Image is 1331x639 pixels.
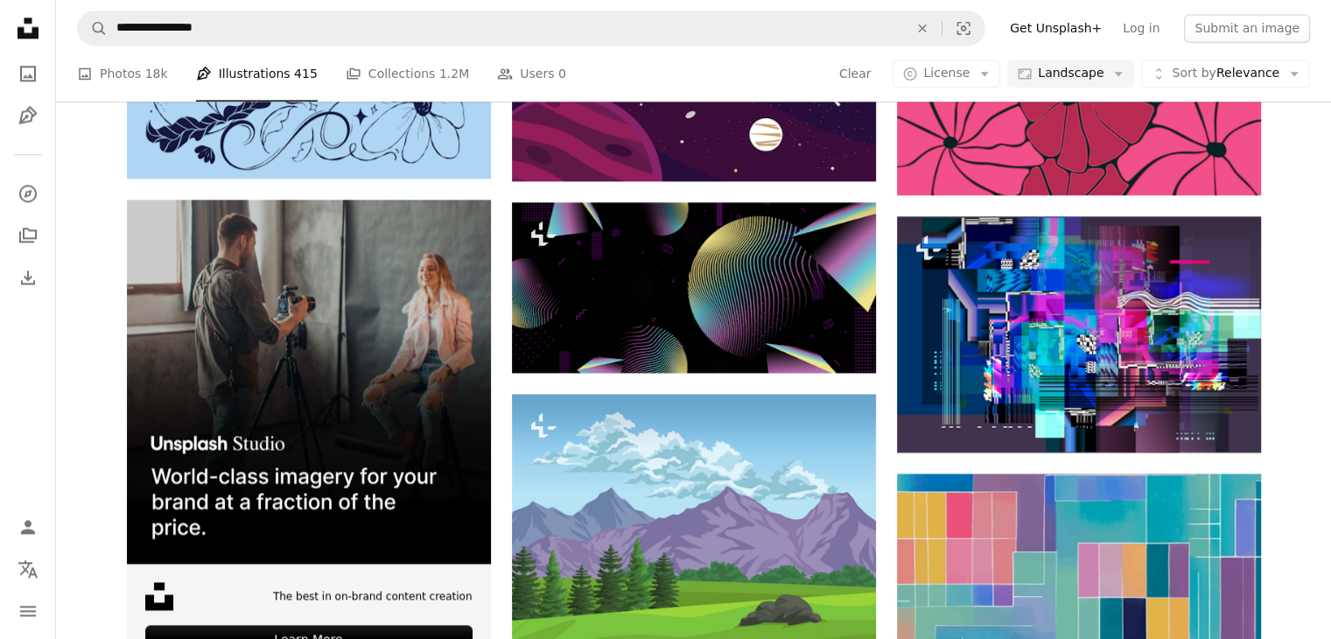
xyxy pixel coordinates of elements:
button: Search Unsplash [78,11,108,45]
img: file-1631678316303-ed18b8b5cb9cimage [145,582,173,610]
a: Collections 1.2M [346,46,469,102]
button: Clear [838,60,872,88]
a: Photos 18k [77,46,168,102]
button: Clear [903,11,942,45]
button: Landscape [1007,60,1134,88]
a: Log in / Sign up [11,509,46,544]
img: file-1715651741414-859baba4300dimage [127,200,491,564]
span: 0 [558,64,566,83]
a: Explore [11,176,46,211]
a: Log in [1112,14,1170,42]
a: Home — Unsplash [11,11,46,49]
span: 18k [145,64,168,83]
span: Landscape [1038,65,1103,82]
a: Get Unsplash+ [999,14,1112,42]
img: Loading screen glitch, internet bandwidth lag. Distorted texture vector illustration. [897,216,1261,453]
a: Illustrations [11,98,46,133]
a: Collections [11,218,46,253]
span: License [923,66,970,80]
span: Sort by [1172,66,1215,80]
button: Menu [11,593,46,628]
button: Language [11,551,46,586]
button: Sort byRelevance [1141,60,1310,88]
span: 1.2M [439,64,469,83]
span: The best in on-brand content creation [273,589,473,604]
button: Visual search [942,11,984,45]
span: Relevance [1172,65,1279,82]
a: Circle gradient background with abstract lines on dark colors, Wave creative polka planet design ... [512,279,876,295]
a: wanderlust scene landscape with mountains [512,521,876,537]
a: Abstract art piece featuring multiple geometric shapes. [897,600,1261,615]
button: License [893,60,1000,88]
button: Submit an image [1184,14,1310,42]
a: Loading screen glitch, internet bandwidth lag. Distorted texture vector illustration. [897,326,1261,341]
a: Users 0 [497,46,566,102]
form: Find visuals sitewide [77,11,985,46]
a: Photos [11,56,46,91]
a: Download History [11,260,46,295]
img: Circle gradient background with abstract lines on dark colors, Wave creative polka planet design ... [512,202,876,373]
